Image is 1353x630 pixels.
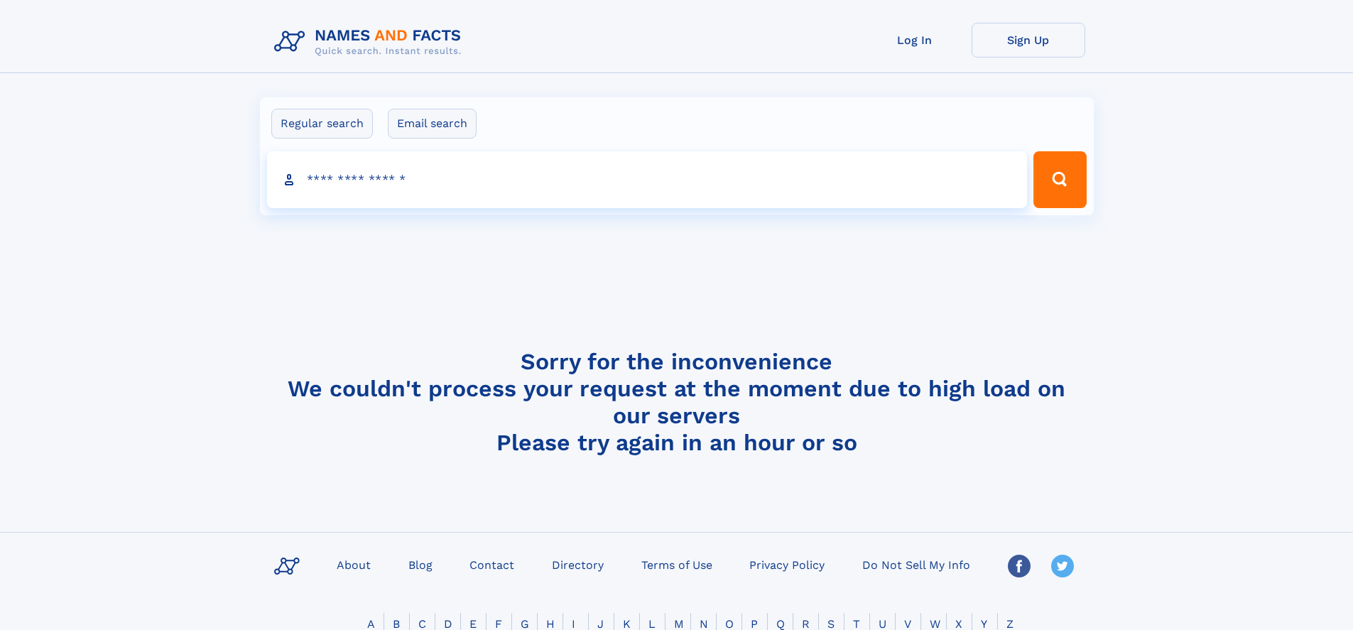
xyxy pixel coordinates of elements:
label: Regular search [271,109,373,139]
a: Terms of Use [636,554,718,575]
a: Privacy Policy [744,554,830,575]
a: About [331,554,376,575]
input: search input [267,151,1028,208]
button: Search Button [1033,151,1086,208]
h4: Sorry for the inconvenience We couldn't process your request at the moment due to high load on ou... [268,348,1085,456]
label: Email search [388,109,477,139]
a: Do Not Sell My Info [857,554,976,575]
a: Blog [403,554,438,575]
img: Twitter [1051,555,1074,577]
img: Logo Names and Facts [268,23,473,61]
a: Sign Up [972,23,1085,58]
img: Facebook [1008,555,1031,577]
a: Directory [546,554,609,575]
a: Contact [464,554,520,575]
a: Log In [858,23,972,58]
